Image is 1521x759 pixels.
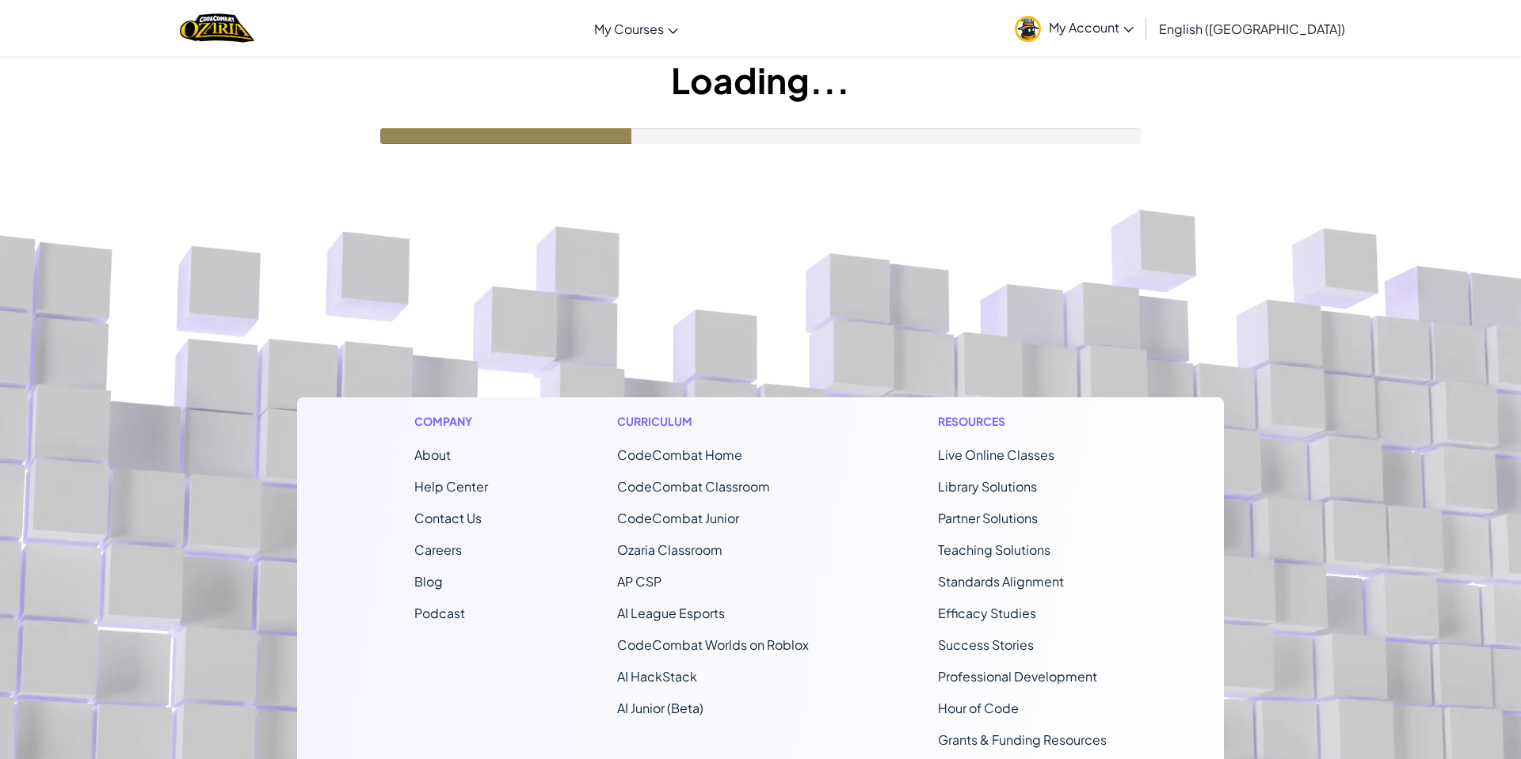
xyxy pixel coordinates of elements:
a: My Account [1007,3,1142,53]
a: Partner Solutions [938,510,1038,526]
img: Home [180,12,253,44]
a: Library Solutions [938,478,1037,495]
span: English ([GEOGRAPHIC_DATA]) [1159,21,1345,37]
span: My Account [1049,19,1134,36]
a: Success Stories [938,636,1034,653]
a: Blog [414,573,443,590]
a: Help Center [414,478,488,495]
a: Grants & Funding Resources [938,731,1107,748]
a: Ozaria by CodeCombat logo [180,12,253,44]
a: Standards Alignment [938,573,1064,590]
a: CodeCombat Classroom [617,478,770,495]
h1: Company [414,413,488,430]
a: AI Junior (Beta) [617,700,703,716]
span: Contact Us [414,510,482,526]
a: AI League Esports [617,605,725,621]
a: My Courses [586,7,686,50]
a: Podcast [414,605,465,621]
a: About [414,446,451,463]
a: Efficacy Studies [938,605,1036,621]
span: My Courses [594,21,664,37]
img: avatar [1015,16,1041,42]
a: Careers [414,541,462,558]
a: Ozaria Classroom [617,541,722,558]
a: Live Online Classes [938,446,1054,463]
a: AP CSP [617,573,661,590]
h1: Curriculum [617,413,809,430]
span: CodeCombat Home [617,446,742,463]
a: Teaching Solutions [938,541,1050,558]
a: Hour of Code [938,700,1019,716]
a: CodeCombat Worlds on Roblox [617,636,809,653]
a: English ([GEOGRAPHIC_DATA]) [1151,7,1353,50]
h1: Resources [938,413,1107,430]
a: CodeCombat Junior [617,510,739,526]
a: Professional Development [938,668,1097,685]
a: AI HackStack [617,668,697,685]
